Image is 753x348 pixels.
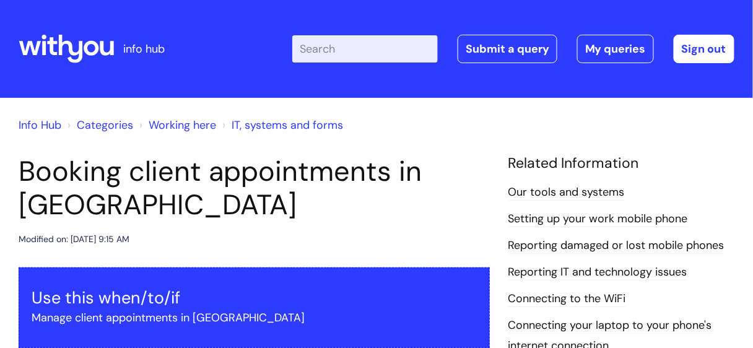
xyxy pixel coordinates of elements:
[149,118,216,133] a: Working here
[136,115,216,135] li: Working here
[19,118,61,133] a: Info Hub
[674,35,734,63] a: Sign out
[508,238,725,254] a: Reporting damaged or lost mobile phones
[292,35,438,63] input: Search
[232,118,343,133] a: IT, systems and forms
[32,288,477,308] h3: Use this when/to/if
[19,232,129,247] div: Modified on: [DATE] 9:15 AM
[458,35,557,63] a: Submit a query
[292,35,734,63] div: | -
[508,264,687,281] a: Reporting IT and technology issues
[77,118,133,133] a: Categories
[508,291,626,307] a: Connecting to the WiFi
[508,155,734,172] h4: Related Information
[32,308,477,328] p: Manage client appointments in [GEOGRAPHIC_DATA]
[64,115,133,135] li: Solution home
[19,155,490,222] h1: Booking client appointments in [GEOGRAPHIC_DATA]
[577,35,654,63] a: My queries
[219,115,343,135] li: IT, systems and forms
[508,185,625,201] a: Our tools and systems
[123,39,165,59] p: info hub
[508,211,688,227] a: Setting up your work mobile phone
